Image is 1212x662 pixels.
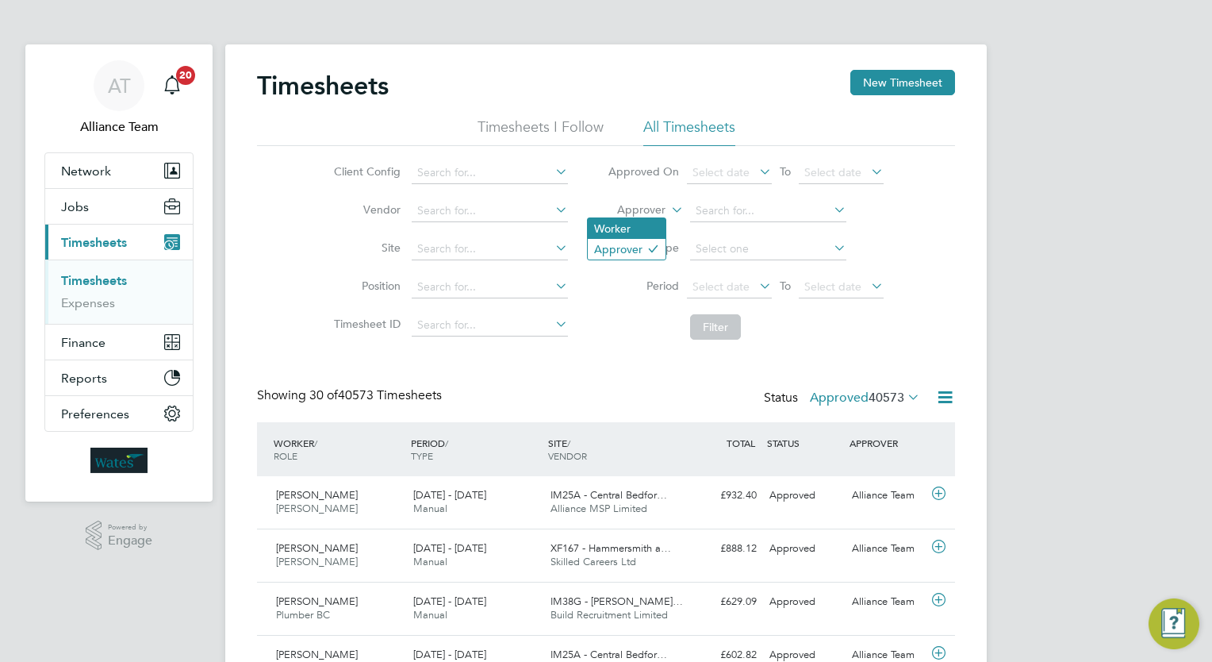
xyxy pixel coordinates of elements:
[257,70,389,102] h2: Timesheets
[276,555,358,568] span: [PERSON_NAME]
[61,335,105,350] span: Finance
[690,314,741,340] button: Filter
[588,218,665,239] li: Worker
[45,360,193,395] button: Reports
[329,202,401,217] label: Vendor
[90,448,148,473] img: wates-logo-retina.png
[44,448,194,473] a: Go to home page
[45,153,193,188] button: Network
[329,317,401,331] label: Timesheet ID
[804,165,861,179] span: Select date
[846,589,928,615] div: Alliance Team
[548,449,587,462] span: VENDOR
[276,648,358,661] span: [PERSON_NAME]
[727,437,755,449] span: TOTAL
[407,429,544,470] div: PERIOD
[775,275,796,296] span: To
[550,648,667,661] span: IM25A - Central Bedfor…
[413,648,486,661] span: [DATE] - [DATE]
[869,390,904,406] span: 40573
[412,314,568,337] input: Search for...
[257,387,445,404] div: Showing
[681,536,763,562] div: £888.12
[1149,598,1199,649] button: Engage Resource Center
[45,189,193,224] button: Jobs
[413,541,486,555] span: [DATE] - [DATE]
[156,60,188,111] a: 20
[550,555,636,568] span: Skilled Careers Ltd
[45,396,193,431] button: Preferences
[61,199,89,214] span: Jobs
[567,437,570,449] span: /
[445,437,448,449] span: /
[550,608,668,622] span: Build Recruitment Limited
[274,449,297,462] span: ROLE
[61,295,115,310] a: Expenses
[692,165,750,179] span: Select date
[846,429,928,457] div: APPROVER
[314,437,317,449] span: /
[44,117,194,137] span: Alliance Team
[412,238,568,260] input: Search for...
[276,608,330,622] span: Plumber BC
[108,534,152,548] span: Engage
[61,273,127,288] a: Timesheets
[176,66,195,85] span: 20
[478,117,604,146] li: Timesheets I Follow
[45,225,193,260] button: Timesheets
[846,536,928,562] div: Alliance Team
[411,449,433,462] span: TYPE
[413,555,447,568] span: Manual
[44,60,194,137] a: ATAlliance Team
[588,239,665,260] li: Approver
[544,429,681,470] div: SITE
[108,521,152,534] span: Powered by
[690,238,846,260] input: Select one
[608,279,679,293] label: Period
[276,488,358,502] span: [PERSON_NAME]
[413,502,447,515] span: Manual
[681,483,763,509] div: £932.40
[608,164,679,179] label: Approved On
[413,488,486,502] span: [DATE] - [DATE]
[61,371,107,386] span: Reports
[643,117,735,146] li: All Timesheets
[270,429,407,470] div: WORKER
[412,162,568,184] input: Search for...
[764,387,923,410] div: Status
[309,387,338,403] span: 30 of
[45,260,193,324] div: Timesheets
[412,200,568,222] input: Search for...
[309,387,442,403] span: 40573 Timesheets
[413,595,486,608] span: [DATE] - [DATE]
[61,235,127,250] span: Timesheets
[763,429,846,457] div: STATUS
[45,325,193,360] button: Finance
[775,161,796,182] span: To
[413,608,447,622] span: Manual
[846,483,928,509] div: Alliance Team
[276,502,358,515] span: [PERSON_NAME]
[329,164,401,179] label: Client Config
[681,589,763,615] div: £629.09
[86,521,153,551] a: Powered byEngage
[550,541,671,555] span: XF167 - Hammersmith a…
[276,595,358,608] span: [PERSON_NAME]
[763,589,846,615] div: Approved
[810,390,920,406] label: Approved
[763,483,846,509] div: Approved
[550,595,683,608] span: IM38G - [PERSON_NAME]…
[690,200,846,222] input: Search for...
[25,44,213,502] nav: Main navigation
[61,164,111,179] span: Network
[550,488,667,502] span: IM25A - Central Bedfor…
[329,279,401,293] label: Position
[61,406,129,421] span: Preferences
[412,276,568,298] input: Search for...
[276,541,358,555] span: [PERSON_NAME]
[329,241,401,255] label: Site
[850,70,955,95] button: New Timesheet
[108,75,131,96] span: AT
[804,279,861,294] span: Select date
[763,536,846,562] div: Approved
